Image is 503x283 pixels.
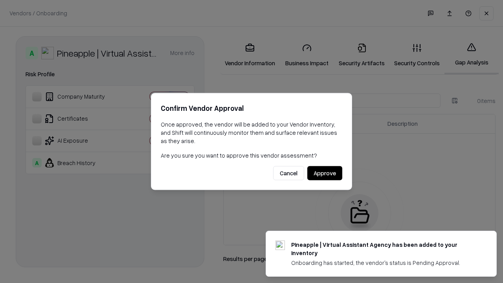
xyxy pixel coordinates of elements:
[161,151,342,160] p: Are you sure you want to approve this vendor assessment?
[291,259,477,267] div: Onboarding has started, the vendor's status is Pending Approval.
[291,241,477,257] div: Pineapple | Virtual Assistant Agency has been added to your inventory
[275,241,285,250] img: trypineapple.com
[307,166,342,180] button: Approve
[161,120,342,145] p: Once approved, the vendor will be added to your Vendor Inventory, and Shift will continuously mon...
[161,103,342,114] h2: Confirm Vendor Approval
[273,166,304,180] button: Cancel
